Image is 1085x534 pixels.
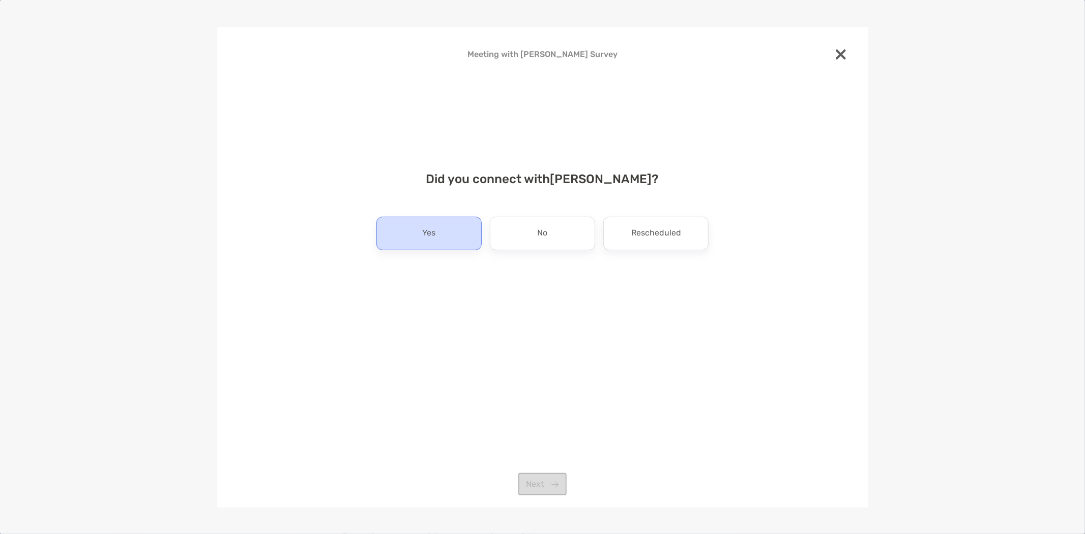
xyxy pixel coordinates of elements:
h4: Did you connect with [PERSON_NAME] ? [233,172,852,186]
img: close modal [836,49,846,60]
p: Rescheduled [631,225,681,242]
p: No [537,225,547,242]
h4: Meeting with [PERSON_NAME] Survey [233,49,852,59]
p: Yes [422,225,435,242]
